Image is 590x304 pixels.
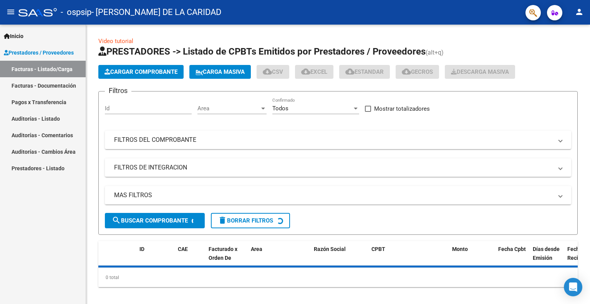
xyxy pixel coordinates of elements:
button: Estandar [339,65,390,79]
mat-expansion-panel-header: FILTROS DE INTEGRACION [105,158,571,177]
span: Facturado x Orden De [209,246,237,261]
span: Borrar Filtros [218,217,273,224]
datatable-header-cell: CAE [175,241,206,275]
span: - [PERSON_NAME] DE LA CARIDAD [91,4,221,21]
span: Mostrar totalizadores [374,104,430,113]
span: Prestadores / Proveedores [4,48,74,57]
h3: Filtros [105,85,131,96]
span: Estandar [345,68,384,75]
datatable-header-cell: CPBT [368,241,449,275]
button: Carga Masiva [189,65,251,79]
mat-expansion-panel-header: FILTROS DEL COMPROBANTE [105,131,571,149]
span: CSV [263,68,283,75]
span: Area [251,246,262,252]
span: Días desde Emisión [533,246,560,261]
datatable-header-cell: Monto [449,241,495,275]
button: Buscar Comprobante [105,213,205,228]
datatable-header-cell: Razón Social [311,241,368,275]
datatable-header-cell: Area [248,241,300,275]
mat-icon: cloud_download [345,67,355,76]
span: Razón Social [314,246,346,252]
button: CSV [257,65,289,79]
span: (alt+q) [426,49,444,56]
datatable-header-cell: Fecha Cpbt [495,241,530,275]
button: Cargar Comprobante [98,65,184,79]
span: Inicio [4,32,23,40]
span: ID [139,246,144,252]
span: Buscar Comprobante [112,217,188,224]
mat-panel-title: MAS FILTROS [114,191,553,199]
button: Borrar Filtros [211,213,290,228]
span: CAE [178,246,188,252]
mat-icon: menu [6,7,15,17]
span: Todos [272,105,288,112]
datatable-header-cell: Días desde Emisión [530,241,564,275]
a: Video tutorial [98,38,133,45]
mat-icon: person [575,7,584,17]
div: Open Intercom Messenger [564,278,582,296]
button: EXCEL [295,65,333,79]
span: Monto [452,246,468,252]
span: CPBT [371,246,385,252]
datatable-header-cell: ID [136,241,175,275]
span: Area [197,105,260,112]
span: - ospsip [61,4,91,21]
mat-icon: delete [218,216,227,225]
mat-icon: cloud_download [402,67,411,76]
span: Fecha Cpbt [498,246,526,252]
mat-expansion-panel-header: MAS FILTROS [105,186,571,204]
mat-panel-title: FILTROS DEL COMPROBANTE [114,136,553,144]
mat-icon: search [112,216,121,225]
mat-icon: cloud_download [301,67,310,76]
app-download-masive: Descarga masiva de comprobantes (adjuntos) [445,65,515,79]
button: Gecros [396,65,439,79]
datatable-header-cell: Facturado x Orden De [206,241,248,275]
span: EXCEL [301,68,327,75]
div: 0 total [98,268,578,287]
mat-panel-title: FILTROS DE INTEGRACION [114,163,553,172]
span: Descarga Masiva [451,68,509,75]
span: PRESTADORES -> Listado de CPBTs Emitidos por Prestadores / Proveedores [98,46,426,57]
span: Carga Masiva [196,68,245,75]
span: Gecros [402,68,433,75]
button: Descarga Masiva [445,65,515,79]
span: Cargar Comprobante [104,68,177,75]
mat-icon: cloud_download [263,67,272,76]
span: Fecha Recibido [567,246,589,261]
